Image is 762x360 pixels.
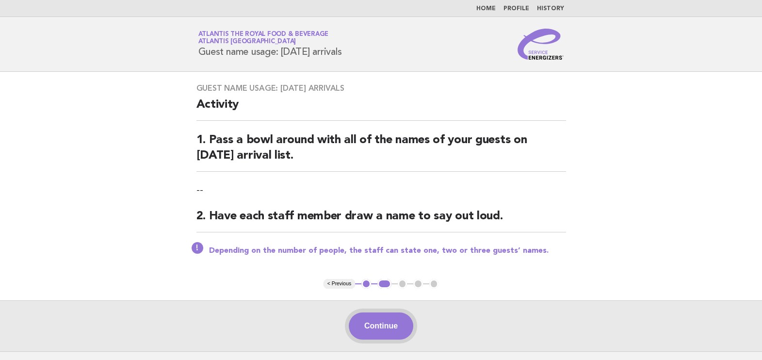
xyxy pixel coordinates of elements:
a: Profile [503,6,529,12]
button: 2 [377,279,391,289]
img: Service Energizers [518,29,564,60]
h1: Guest name usage: [DATE] arrivals [198,32,342,57]
h3: Guest name usage: [DATE] arrivals [196,83,566,93]
h2: 1. Pass a bowl around with all of the names of your guests on [DATE] arrival list. [196,132,566,172]
span: Atlantis [GEOGRAPHIC_DATA] [198,39,296,45]
button: 1 [361,279,371,289]
a: Home [476,6,496,12]
p: Depending on the number of people, the staff can state one, two or three guests’ names. [209,246,566,256]
a: Atlantis the Royal Food & BeverageAtlantis [GEOGRAPHIC_DATA] [198,31,329,45]
button: Continue [349,312,413,340]
button: < Previous [324,279,355,289]
a: History [537,6,564,12]
h2: 2. Have each staff member draw a name to say out loud. [196,209,566,232]
h2: Activity [196,97,566,121]
p: -- [196,183,566,197]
